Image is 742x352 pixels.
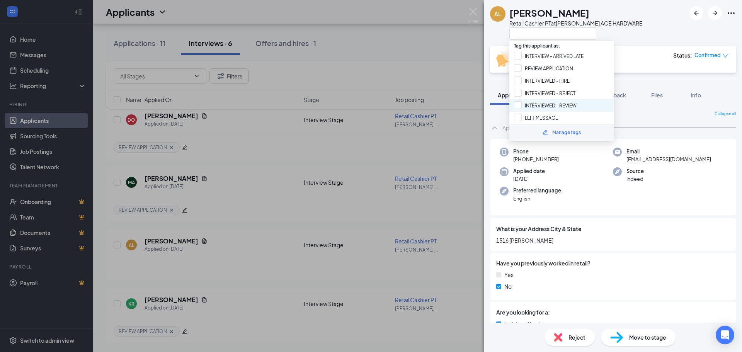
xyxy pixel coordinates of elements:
div: Application [502,124,531,132]
span: Info [691,92,701,99]
svg: ArrowRight [710,9,720,18]
div: Retail Cashier PT at [PERSON_NAME] ACE HARDWARE [509,19,643,27]
span: Source [626,167,644,175]
span: Email [626,148,711,155]
span: No [504,282,512,291]
span: Indeed [626,175,644,183]
span: Tag this applicant as: [509,38,565,50]
span: [EMAIL_ADDRESS][DOMAIN_NAME] [626,155,711,163]
div: AL [494,10,501,18]
div: Manage tags [552,129,581,136]
span: English [513,195,561,202]
span: Phone [513,148,559,155]
span: 1516 [PERSON_NAME] [496,236,730,245]
span: down [723,53,728,59]
h1: [PERSON_NAME] [509,6,589,19]
span: [DATE] [513,175,545,183]
span: Have you previously worked in retail? [496,259,591,267]
svg: Pencil [542,129,548,136]
span: Applied date [513,167,545,175]
div: Open Intercom Messenger [716,326,734,344]
svg: ChevronUp [490,123,499,133]
span: Are you looking for a: [496,308,550,316]
span: Collapse all [715,111,736,117]
span: Confirmed [694,51,721,59]
button: ArrowRight [708,6,722,20]
span: Reject [568,333,585,342]
span: Preferred language [513,187,561,194]
span: [PHONE_NUMBER] [513,155,559,163]
span: Files [651,92,663,99]
span: Full-time Position [504,320,548,328]
span: Move to stage [629,333,666,342]
span: Application [498,92,527,99]
svg: ArrowLeftNew [692,9,701,18]
span: What is your Address City & State [496,224,582,233]
div: Status : [673,51,692,59]
button: ArrowLeftNew [689,6,703,20]
svg: Ellipses [727,9,736,18]
span: Yes [504,270,514,279]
